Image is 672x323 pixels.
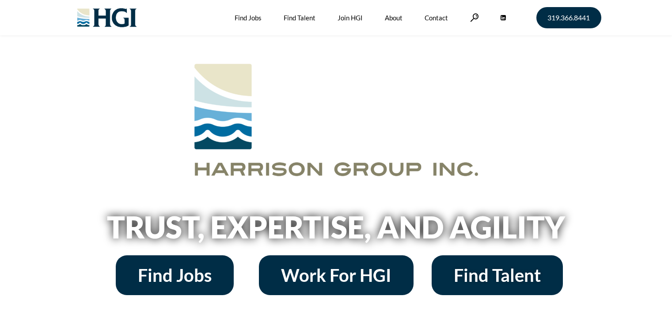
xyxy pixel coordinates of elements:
a: Find Jobs [116,255,234,295]
span: Find Talent [454,266,541,284]
a: 319.366.8441 [536,7,601,28]
span: 319.366.8441 [547,14,590,21]
a: Find Talent [432,255,563,295]
span: Find Jobs [138,266,212,284]
h2: Trust, Expertise, and Agility [84,212,588,242]
span: Work For HGI [281,266,391,284]
a: Search [470,13,479,22]
a: Work For HGI [259,255,414,295]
